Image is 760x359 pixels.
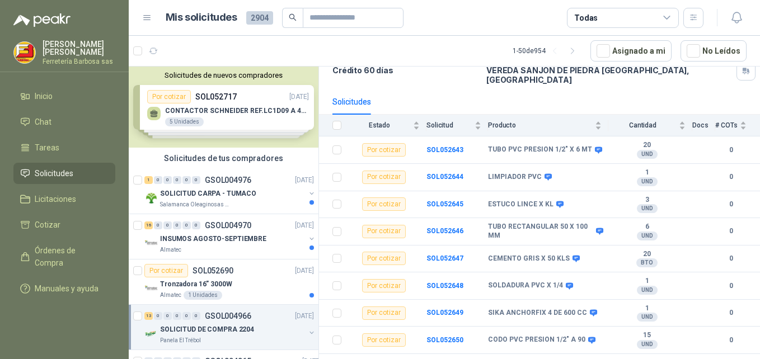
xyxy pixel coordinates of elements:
span: Chat [35,116,51,128]
span: Solicitud [426,121,472,129]
b: SOL052647 [426,254,463,262]
b: ESTUCO LINCE X KL [488,200,553,209]
div: 0 [163,176,172,184]
div: BTO [636,258,658,267]
div: Solicitudes [332,96,371,108]
span: Cantidad [608,121,677,129]
div: Por cotizar [362,171,406,184]
b: 0 [715,199,747,210]
a: SOL052645 [426,200,463,208]
p: Almatec [160,245,181,254]
div: UND [637,177,658,186]
div: Por cotizar [362,197,406,211]
span: Solicitudes [35,167,73,179]
p: SOLICITUD DE COMPRA 2204 [160,324,254,335]
div: Por cotizar [144,264,188,277]
div: 0 [173,176,181,184]
div: UND [637,286,658,295]
b: 20 [608,250,686,259]
a: SOL052643 [426,146,463,154]
div: 0 [182,176,191,184]
th: Docs [692,115,715,136]
a: SOL052649 [426,309,463,317]
div: 0 [192,176,200,184]
div: Todas [574,12,598,24]
img: Company Logo [144,191,158,205]
img: Logo peakr [13,13,71,27]
a: Manuales y ayuda [13,278,115,299]
div: 0 [173,312,181,320]
div: 13 [144,312,153,320]
p: INSUMOS AGOSTO-SEPTIEMBRE [160,234,266,244]
div: Por cotizar [362,143,406,157]
div: 0 [173,221,181,229]
div: 0 [182,312,191,320]
p: VEREDA SANJON DE PIEDRA [GEOGRAPHIC_DATA] , [GEOGRAPHIC_DATA] [486,65,732,84]
button: No Leídos [681,40,747,62]
a: Órdenes de Compra [13,240,115,273]
b: CODO PVC PRESION 1/2" A 90 [488,336,585,344]
a: SOL052650 [426,336,463,344]
h1: Mis solicitudes [166,10,237,26]
p: GSOL004976 [205,176,251,184]
span: search [289,13,297,21]
span: Estado [348,121,411,129]
b: 15 [608,331,686,340]
div: Por cotizar [362,225,406,238]
p: [DATE] [295,220,314,231]
div: Solicitudes de nuevos compradoresPor cotizarSOL052717[DATE] CONTACTOR SCHNEIDER REF.LC1D09 A 440V... [129,67,318,148]
a: Chat [13,111,115,133]
b: 0 [715,253,747,264]
b: 0 [715,308,747,318]
b: 0 [715,145,747,155]
a: SOL052646 [426,227,463,235]
a: Inicio [13,86,115,107]
span: Órdenes de Compra [35,244,105,269]
b: LIMPIADOR PVC [488,173,542,182]
div: 0 [163,312,172,320]
div: 1 Unidades [184,291,222,300]
b: 1 [608,277,686,286]
span: Producto [488,121,593,129]
p: Tronzadora 16” 3000W [160,279,232,290]
div: 1 - 50 de 954 [513,42,581,60]
img: Company Logo [14,42,35,63]
th: Producto [488,115,608,136]
img: Company Logo [144,282,158,295]
p: [DATE] [295,311,314,322]
div: 0 [154,221,162,229]
div: UND [637,204,658,213]
a: SOL052648 [426,282,463,290]
p: Salamanca Oleaginosas SAS [160,200,231,209]
b: SIKA ANCHORFIX 4 DE 600 CC [488,309,587,318]
p: SOL052690 [193,267,233,275]
b: 0 [715,335,747,346]
span: Manuales y ayuda [35,282,98,295]
b: 1 [608,304,686,313]
a: Por cotizarSOL052690[DATE] Company LogoTronzadora 16” 3000WAlmatec1 Unidades [129,259,318,305]
a: 16 0 0 0 0 0 GSOL004970[DATE] Company LogoINSUMOS AGOSTO-SEPTIEMBREAlmatec [144,219,316,254]
a: SOL052644 [426,173,463,181]
div: Por cotizar [362,252,406,265]
a: Tareas [13,137,115,158]
p: [DATE] [295,266,314,276]
b: 0 [715,172,747,182]
div: 1 [144,176,153,184]
div: 0 [192,312,200,320]
a: Licitaciones [13,188,115,210]
b: 20 [608,141,686,150]
span: Tareas [35,141,59,154]
img: Company Logo [144,327,158,341]
b: 1 [608,168,686,177]
p: Panela El Trébol [160,336,201,345]
div: 0 [154,176,162,184]
div: 0 [182,221,191,229]
p: Crédito 60 días [332,65,477,75]
div: Por cotizar [362,306,406,320]
img: Company Logo [144,237,158,250]
b: TUBO RECTANGULAR 50 X 100 MM [488,223,593,240]
div: UND [637,232,658,240]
